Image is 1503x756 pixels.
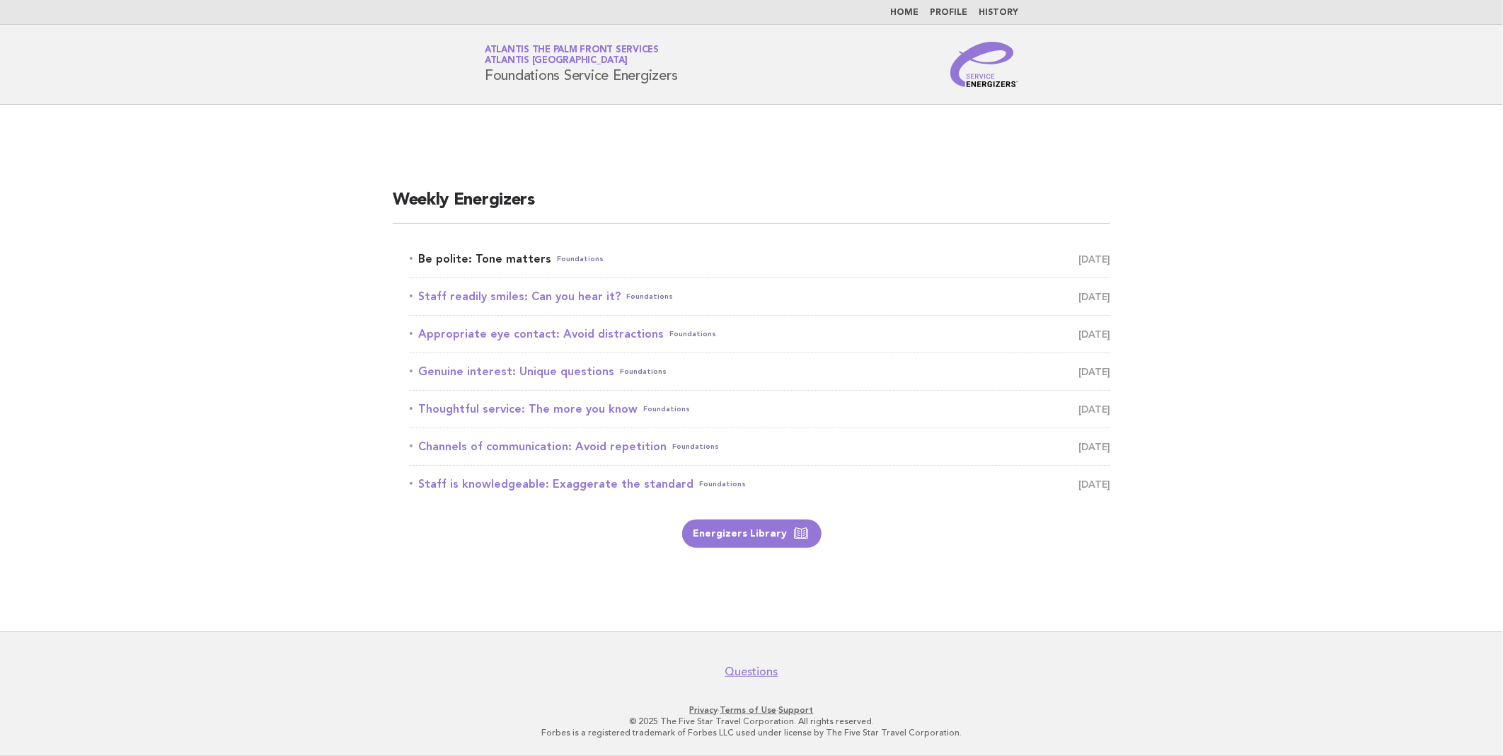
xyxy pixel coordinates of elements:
a: Be polite: Tone mattersFoundations [DATE] [410,249,1110,269]
span: [DATE] [1078,249,1110,269]
p: · · [318,704,1185,716]
span: [DATE] [1078,437,1110,457]
span: Atlantis [GEOGRAPHIC_DATA] [485,57,628,66]
img: Service Energizers [950,42,1018,87]
span: Foundations [557,249,604,269]
span: Foundations [643,399,690,419]
a: Profile [930,8,967,17]
a: Atlantis The Palm Front ServicesAtlantis [GEOGRAPHIC_DATA] [485,45,659,65]
a: Thoughtful service: The more you knowFoundations [DATE] [410,399,1110,419]
p: Forbes is a registered trademark of Forbes LLC used under license by The Five Star Travel Corpora... [318,727,1185,738]
span: [DATE] [1078,399,1110,419]
span: Foundations [669,324,716,344]
a: Privacy [690,705,718,715]
a: Genuine interest: Unique questionsFoundations [DATE] [410,362,1110,382]
span: [DATE] [1078,324,1110,344]
a: History [979,8,1018,17]
a: Energizers Library [682,520,822,548]
span: [DATE] [1078,474,1110,494]
a: Staff is knowledgeable: Exaggerate the standardFoundations [DATE] [410,474,1110,494]
h1: Foundations Service Energizers [485,46,678,83]
a: Questions [725,665,778,679]
span: Foundations [672,437,719,457]
a: Home [890,8,918,17]
h2: Weekly Energizers [393,189,1110,224]
a: Staff readily smiles: Can you hear it?Foundations [DATE] [410,287,1110,307]
span: Foundations [620,362,667,382]
a: Appropriate eye contact: Avoid distractionsFoundations [DATE] [410,324,1110,344]
p: © 2025 The Five Star Travel Corporation. All rights reserved. [318,716,1185,727]
a: Support [779,705,814,715]
a: Terms of Use [720,705,777,715]
span: [DATE] [1078,362,1110,382]
span: Foundations [626,287,673,307]
a: Channels of communication: Avoid repetitionFoundations [DATE] [410,437,1110,457]
span: Foundations [699,474,746,494]
span: [DATE] [1078,287,1110,307]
